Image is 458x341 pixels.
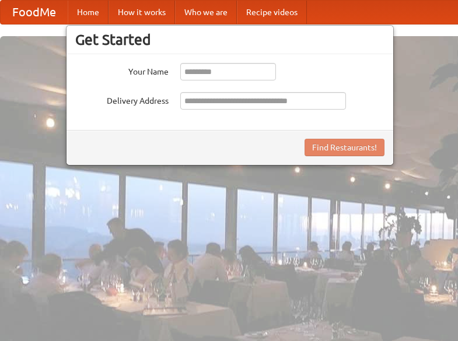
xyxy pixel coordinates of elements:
[109,1,175,24] a: How it works
[237,1,307,24] a: Recipe videos
[305,139,384,156] button: Find Restaurants!
[75,92,169,107] label: Delivery Address
[75,31,384,48] h3: Get Started
[1,1,68,24] a: FoodMe
[68,1,109,24] a: Home
[175,1,237,24] a: Who we are
[75,63,169,78] label: Your Name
